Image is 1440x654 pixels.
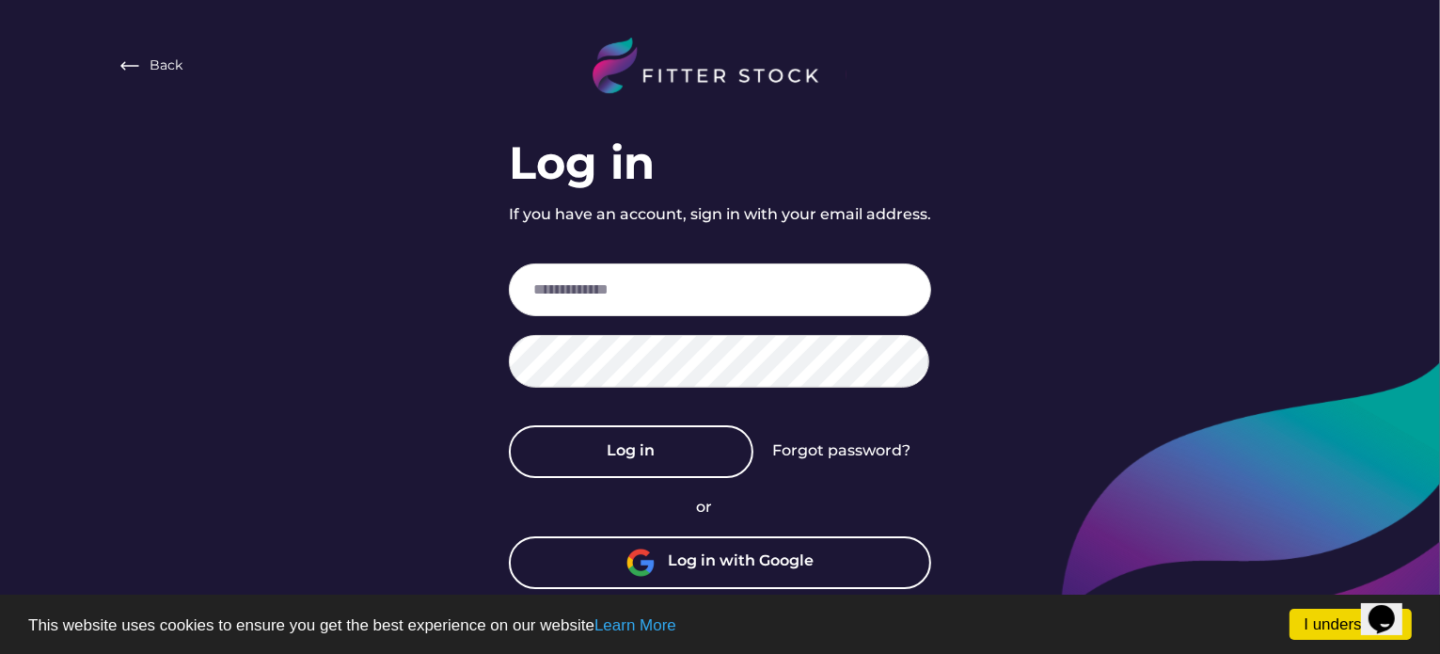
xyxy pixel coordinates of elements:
div: or [697,497,744,518]
div: Log in with Google [669,550,815,575]
div: Forgot password? [772,440,910,461]
a: I understand! [1290,609,1412,640]
div: If you have an account, sign in with your email address. [509,204,931,225]
button: Log in [509,425,753,478]
img: LOGO%20%282%29.svg [593,38,847,94]
a: Learn More [594,616,676,634]
img: Frame%20%282%29.svg [119,55,141,77]
p: This website uses cookies to ensure you get the best experience on our website [28,617,1412,633]
div: Back [150,56,183,75]
iframe: chat widget [1361,579,1421,635]
div: Log in [509,132,655,195]
img: unnamed.png [626,549,655,577]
